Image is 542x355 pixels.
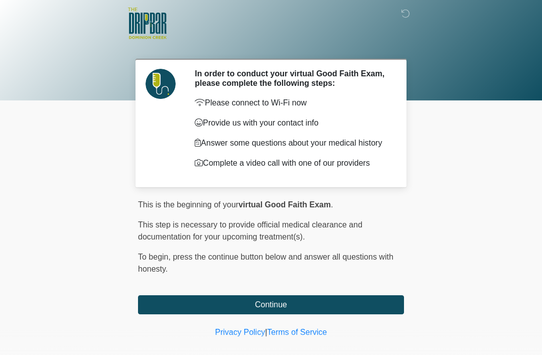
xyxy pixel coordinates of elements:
a: Privacy Policy [215,328,265,336]
strong: virtual Good Faith Exam [238,200,331,209]
a: Terms of Service [267,328,327,336]
img: The DRIPBaR - San Antonio Dominion Creek Logo [128,8,167,41]
a: | [265,328,267,336]
p: Provide us with your contact info [195,117,389,129]
span: This step is necessary to provide official medical clearance and documentation for your upcoming ... [138,220,362,241]
p: Answer some questions about your medical history [195,137,389,149]
span: This is the beginning of your [138,200,238,209]
span: press the continue button below and answer all questions with honesty. [138,253,393,273]
span: . [331,200,333,209]
p: Complete a video call with one of our providers [195,157,389,169]
h2: In order to conduct your virtual Good Faith Exam, please complete the following steps: [195,69,389,88]
span: To begin, [138,253,173,261]
img: Agent Avatar [146,69,176,99]
button: Continue [138,295,404,314]
p: Please connect to Wi-Fi now [195,97,389,109]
